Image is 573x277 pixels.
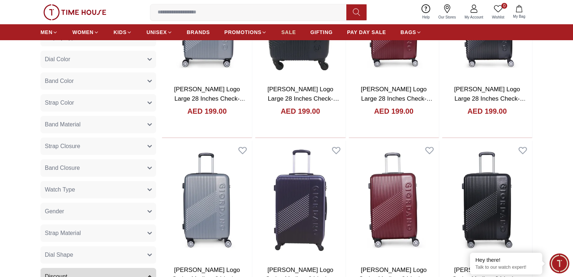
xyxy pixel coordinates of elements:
span: Watch Type [45,185,75,194]
h4: AED 199.00 [187,106,227,116]
span: My Bag [510,14,528,19]
button: Dial Shape [40,246,156,264]
a: KIDS [114,26,132,39]
a: [PERSON_NAME] Logo Large 28 Inches Check- Luggage Maroon [MEDICAL_RECORD_NUMBER].28.MRN [356,86,471,121]
a: PROMOTIONS [225,26,267,39]
button: Gender [40,203,156,220]
h4: AED 199.00 [467,106,507,116]
span: Strap Material [45,229,81,238]
button: Band Color [40,72,156,90]
span: My Account [462,14,486,20]
span: WOMEN [72,29,94,36]
span: GIFTING [310,29,333,36]
a: GIFTING [310,26,333,39]
button: Band Material [40,116,156,133]
button: Strap Color [40,94,156,112]
span: SALE [281,29,296,36]
button: Band Closure [40,159,156,177]
a: PAY DAY SALE [347,26,386,39]
img: Giordano Logo Series Medium 24 Inches Check- Luggage Silver GR020.24.SLV [162,141,252,260]
a: [PERSON_NAME] Logo Large 28 Inches Check- Luggage Black GR020.28.BLK [454,86,526,121]
div: Chat Widget [550,253,569,273]
span: 0 [501,3,507,9]
h4: AED 199.00 [374,106,414,116]
span: Our Stores [436,14,459,20]
span: PAY DAY SALE [347,29,386,36]
img: Giordano Logo Series Medium 24 Inches Check- Luggage Black GR020.24.BLK [442,141,532,260]
a: BAGS [401,26,422,39]
h4: AED 199.00 [281,106,320,116]
span: KIDS [114,29,127,36]
span: Strap Closure [45,142,80,151]
button: Strap Material [40,224,156,242]
a: UNISEX [146,26,172,39]
span: MEN [40,29,52,36]
a: [PERSON_NAME] Logo Large 28 Inches Check- Luggage Navy GR020.28.NVY [268,86,339,121]
span: Dial Color [45,55,70,64]
div: Hey there! [475,256,537,264]
span: Wishlist [489,14,507,20]
a: SALE [281,26,296,39]
span: Gender [45,207,64,216]
a: BRANDS [187,26,210,39]
a: Our Stores [434,3,460,21]
span: Band Closure [45,164,80,172]
p: Talk to our watch expert! [475,264,537,270]
button: Strap Closure [40,138,156,155]
img: Giordano Logo Series Medium 24 Inches Check- Luggage Navy GR020.24.NVY [255,141,345,260]
span: BAGS [401,29,416,36]
span: UNISEX [146,29,167,36]
span: PROMOTIONS [225,29,262,36]
button: My Bag [509,4,530,21]
a: WOMEN [72,26,99,39]
a: MEN [40,26,58,39]
span: BRANDS [187,29,210,36]
span: Band Material [45,120,81,129]
span: Band Color [45,77,74,85]
img: ... [43,4,106,20]
span: Dial Shape [45,251,73,259]
span: Help [419,14,433,20]
span: Strap Color [45,98,74,107]
button: Watch Type [40,181,156,198]
button: Dial Color [40,51,156,68]
a: Help [418,3,434,21]
a: [PERSON_NAME] Logo Large 28 Inches Check- Luggage Silver GR020.28.SLV [174,86,245,121]
a: 0Wishlist [488,3,509,21]
img: Giordano Logo Series Medium 24 Inches Check- Luggage Maroon GR020.24.MRN [349,141,439,260]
